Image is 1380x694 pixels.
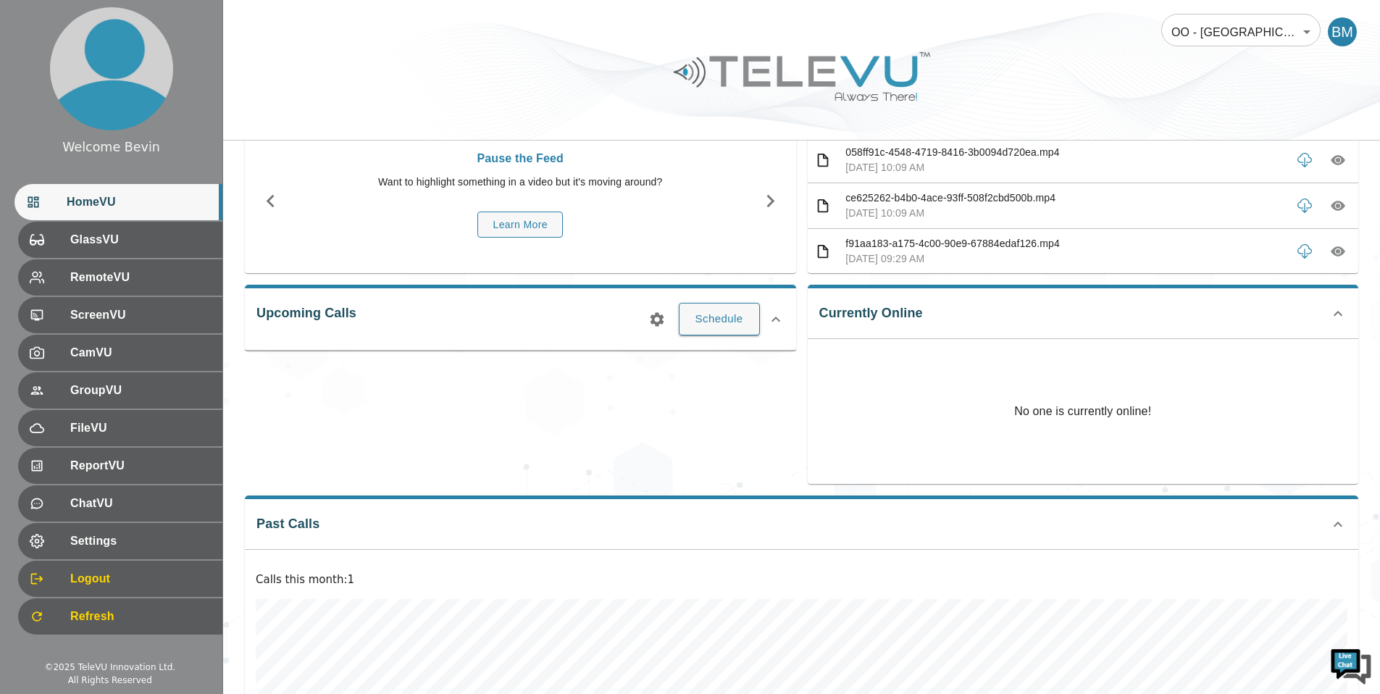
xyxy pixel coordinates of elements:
span: CamVU [70,344,211,361]
div: Minimize live chat window [238,7,272,42]
span: GroupVU [70,382,211,399]
img: profile.png [50,7,173,130]
div: HomeVU [14,184,222,220]
p: Pause the Feed [304,150,737,167]
div: ReportVU [18,448,222,484]
textarea: Type your message and hit 'Enter' [7,396,276,446]
div: ChatVU [18,485,222,522]
div: Welcome Bevin [62,138,160,156]
img: Logo [672,46,932,106]
div: RemoteVU [18,259,222,296]
div: OO - [GEOGRAPHIC_DATA]- [PERSON_NAME] [1161,12,1321,52]
span: ScreenVU [70,306,211,324]
span: RemoteVU [70,269,211,286]
p: [DATE] 10:09 AM [845,160,1284,175]
span: ReportVU [70,457,211,474]
img: Chat Widget [1329,643,1373,687]
p: ce625262-b4b0-4ace-93ff-508f2cbd500b.mp4 [845,191,1284,206]
p: No one is currently online! [1014,339,1151,484]
div: All Rights Reserved [68,674,152,687]
span: FileVU [70,419,211,437]
span: We're online! [84,183,200,329]
div: GlassVU [18,222,222,258]
span: Settings [70,532,211,550]
span: Logout [70,570,211,588]
div: FileVU [18,410,222,446]
div: ScreenVU [18,297,222,333]
button: Schedule [679,303,760,335]
div: Refresh [18,598,222,635]
div: Logout [18,561,222,597]
img: d_736959983_company_1615157101543_736959983 [25,67,61,104]
p: [DATE] 09:29 AM [845,251,1284,267]
p: [DATE] 10:09 AM [845,206,1284,221]
span: GlassVU [70,231,211,248]
p: Calls this month : 1 [256,572,1347,588]
div: Settings [18,523,222,559]
div: BM [1328,17,1357,46]
span: HomeVU [67,193,211,211]
p: 058ff91c-4548-4719-8416-3b0094d720ea.mp4 [845,145,1284,160]
div: Chat with us now [75,76,243,95]
span: ChatVU [70,495,211,512]
div: GroupVU [18,372,222,409]
p: Want to highlight something in a video but it's moving around? [304,175,737,190]
span: Refresh [70,608,211,625]
p: f91aa183-a175-4c00-90e9-67884edaf126.mp4 [845,236,1284,251]
div: CamVU [18,335,222,371]
button: Learn More [477,212,563,238]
